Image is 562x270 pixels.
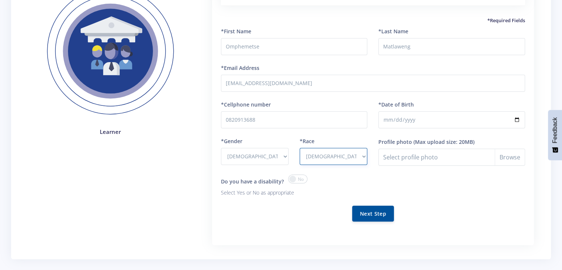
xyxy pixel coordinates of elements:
[34,128,187,136] h4: Learner
[221,137,242,145] label: *Gender
[300,137,314,145] label: *Race
[378,138,412,146] label: Profile photo
[221,64,259,72] label: *Email Address
[378,38,525,55] input: Last Name
[221,188,368,197] p: Select Yes or No as appropriate
[221,101,271,108] label: *Cellphone number
[221,27,251,35] label: *First Name
[221,38,368,55] input: First Name
[221,75,525,92] input: Email Address
[378,27,408,35] label: *Last Name
[221,111,368,128] input: Number with no spaces
[221,178,284,185] label: Do you have a disability?
[378,101,414,108] label: *Date of Birth
[548,110,562,160] button: Feedback - Show survey
[413,138,474,146] label: (Max upload size: 20MB)
[552,117,558,143] span: Feedback
[221,17,525,24] h5: *Required Fields
[352,206,394,222] button: Next Step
